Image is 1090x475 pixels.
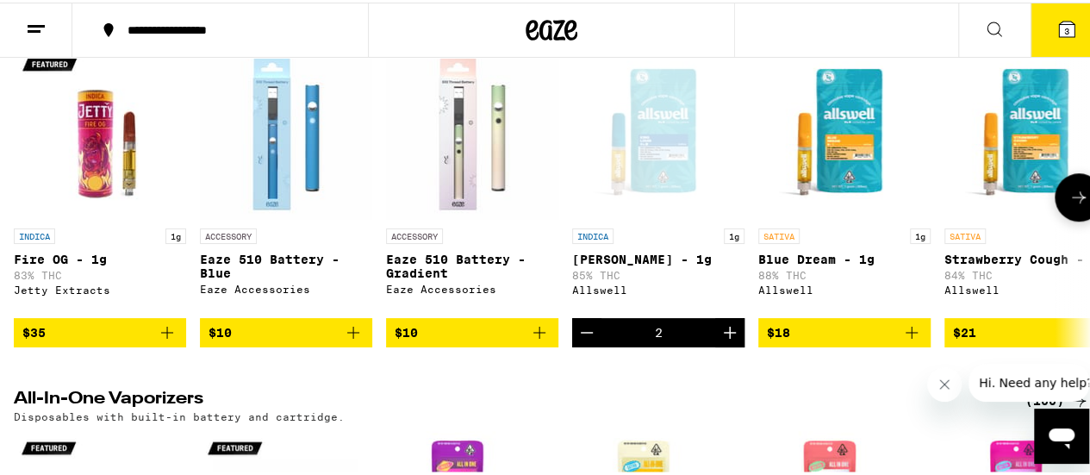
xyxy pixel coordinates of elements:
img: Eaze Accessories - Eaze 510 Battery - Blue [200,45,372,217]
iframe: Button to launch messaging window [1034,406,1089,461]
p: 1g [724,226,744,241]
iframe: Close message [927,365,962,399]
a: Open page for Eaze 510 Battery - Gradient from Eaze Accessories [386,45,558,316]
p: INDICA [572,226,614,241]
p: INDICA [14,226,55,241]
a: Open page for Blue Dream - 1g from Allswell [758,45,931,316]
img: Allswell - Blue Dream - 1g [758,45,931,217]
p: Disposables with built-in battery and cartridge. [14,409,345,420]
a: Open page for King Louis XIII - 1g from Allswell [572,45,744,316]
div: Eaze Accessories [386,281,558,292]
a: Open page for Eaze 510 Battery - Blue from Eaze Accessories [200,45,372,316]
img: Jetty Extracts - Fire OG - 1g [14,45,186,217]
span: $21 [953,323,976,337]
p: SATIVA [758,226,800,241]
button: Add to bag [200,316,372,345]
span: Hi. Need any help? [10,12,124,26]
img: Eaze Accessories - Eaze 510 Battery - Gradient [386,45,558,217]
iframe: Message from company [969,361,1089,399]
p: Eaze 510 Battery - Gradient [386,250,558,278]
button: Add to bag [14,316,186,345]
span: $18 [767,323,790,337]
p: 1g [165,226,186,241]
div: Jetty Extracts [14,282,186,293]
p: 83% THC [14,267,186,278]
div: 2 [655,323,663,337]
div: Allswell [572,282,744,293]
p: [PERSON_NAME] - 1g [572,250,744,264]
h2: All-In-One Vaporizers [14,388,1005,409]
span: $35 [22,323,46,337]
button: Decrement [572,316,601,345]
button: Add to bag [386,316,558,345]
p: 85% THC [572,267,744,278]
button: Add to bag [758,316,931,345]
a: Open page for Fire OG - 1g from Jetty Extracts [14,45,186,316]
p: 88% THC [758,267,931,278]
span: $10 [395,323,418,337]
p: SATIVA [944,226,986,241]
div: Eaze Accessories [200,281,372,292]
button: Increment [715,316,744,345]
p: Eaze 510 Battery - Blue [200,250,372,278]
span: 3 [1064,23,1069,34]
p: ACCESSORY [386,226,443,241]
div: Allswell [758,282,931,293]
p: 1g [910,226,931,241]
p: Fire OG - 1g [14,250,186,264]
p: Blue Dream - 1g [758,250,931,264]
p: ACCESSORY [200,226,257,241]
span: $10 [209,323,232,337]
